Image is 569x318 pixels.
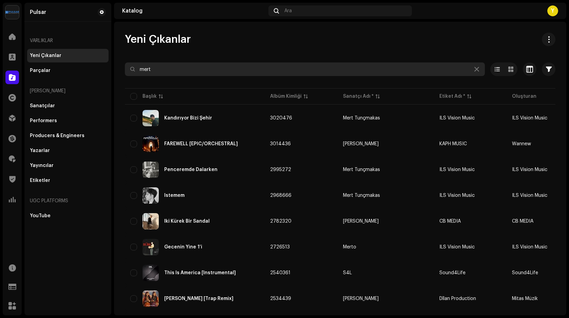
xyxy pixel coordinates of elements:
span: ILS Vision Music [512,167,547,172]
img: 3df52c7d-c200-4761-a04a-6f5fe9b4d37e [143,136,159,152]
span: ILS Vision Music [512,116,547,120]
div: Sanatçı Adı * [343,93,374,100]
div: Y [547,5,558,16]
span: KAPH MUSIC [439,142,467,146]
div: [PERSON_NAME] [343,296,379,301]
div: Albüm Kimliği [270,93,302,100]
span: ILS Vision Music [439,193,475,198]
div: Başlık [143,93,157,100]
img: 017bc7b3-db8d-43d9-86af-57d8b8c32c60 [143,187,159,204]
div: Gecenin Yine 1’i [164,245,202,249]
re-m-nav-item: Yazarlar [27,144,109,157]
span: Mert Tunçmakas [343,116,429,120]
span: Merto [343,245,429,249]
div: Sanatçılar [30,103,55,109]
div: Performers [30,118,57,124]
div: Yayıncılar [30,163,54,168]
span: ILS Vision Music [512,193,547,198]
div: YouTube [30,213,51,219]
re-a-nav-header: Varlıklar [27,33,109,49]
img: 9671d78f-6314-45fd-a61a-b7f14ac123af [143,291,159,307]
span: 3020476 [270,116,292,120]
span: Yeni Çıkanlar [125,33,191,46]
re-a-nav-header: Katkı Sağlayanlar [27,83,109,99]
div: [PERSON_NAME] [27,83,109,99]
img: 57e367ee-b1ba-4758-8027-accddd17b30f [143,162,159,178]
span: CB MEDIA [512,219,533,224]
span: ILS Vision Music [439,167,475,172]
span: Mitas Müzik [512,296,538,301]
div: Producers & Engineers [30,133,84,138]
div: İki Kürek Bir Sandal [164,219,210,224]
div: Etiket Adı * [439,93,465,100]
div: Kandırıyor Bizi Şehir [164,116,212,120]
div: This Is America [Instrumental] [164,270,236,275]
span: Dîlan Production [439,296,476,301]
span: ILS Vision Music [439,116,475,120]
span: Sound4Life [439,270,466,275]
re-m-nav-item: Producers & Engineers [27,129,109,143]
img: c29864ca-2296-4bd5-af82-7ed85805bdbd [143,213,159,229]
span: 2995272 [270,167,291,172]
span: ILS Vision Music [512,245,547,249]
div: Rojek Mındi [Trap Remix] [164,296,233,301]
span: 2782320 [270,219,291,224]
div: Etiketler [30,178,50,183]
span: Mert Tunçmakas [343,167,429,172]
re-m-nav-item: Yayıncılar [27,159,109,172]
span: Merdo Hewdem [343,296,429,301]
div: Penceremde Dalarken [164,167,217,172]
div: [PERSON_NAME] [343,219,379,224]
div: Merto [343,245,356,249]
span: Ara [284,8,292,14]
img: 9cf37bc2-2144-4bbf-bb94-535d67f5dd20 [143,110,159,126]
div: Parçalar [30,68,51,73]
re-m-nav-item: Sanatçılar [27,99,109,113]
img: 1efc8480-2300-4dbd-9cf3-71d7c2074f22 [143,265,159,281]
re-m-nav-item: Performers [27,114,109,128]
div: FAREWELL [EPIC/ORCHESTRAL] [164,142,238,146]
div: Mert Tunçmakas [343,116,380,120]
div: [PERSON_NAME] [343,142,379,146]
div: Pulsar [30,10,46,15]
re-a-nav-header: UGC Platforms [27,193,109,209]
re-m-nav-item: YouTube [27,209,109,223]
div: Yeni Çıkanlar [30,53,61,58]
div: Mert Tunçmakas [343,193,380,198]
re-m-nav-item: Parçalar [27,64,109,77]
div: Katalog [122,8,266,14]
img: 1d4ab021-3d3a-477c-8d2a-5ac14ed14e8d [5,5,19,19]
span: Wannew [512,142,531,146]
div: Yazarlar [30,148,50,153]
re-m-nav-item: Yeni Çıkanlar [27,49,109,62]
div: S4L [343,270,352,275]
span: 2534439 [270,296,291,301]
span: 2540361 [270,270,290,275]
span: Sound4Life [512,270,538,275]
img: 22aa3e4a-97a7-43c5-8e28-2b61772c70fd [143,239,159,255]
span: 2726513 [270,245,290,249]
span: Mert Can [343,219,429,224]
re-m-nav-item: Etiketler [27,174,109,187]
input: Ara [125,62,485,76]
span: 2968666 [270,193,291,198]
span: Oğuz Kaya [343,142,429,146]
span: 3014436 [270,142,291,146]
div: İstemem [164,193,185,198]
div: Mert Tunçmakas [343,167,380,172]
span: Mert Tunçmakas [343,193,429,198]
span: CB MEDIA [439,219,461,224]
span: S4L [343,270,429,275]
span: ILS Vision Music [439,245,475,249]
